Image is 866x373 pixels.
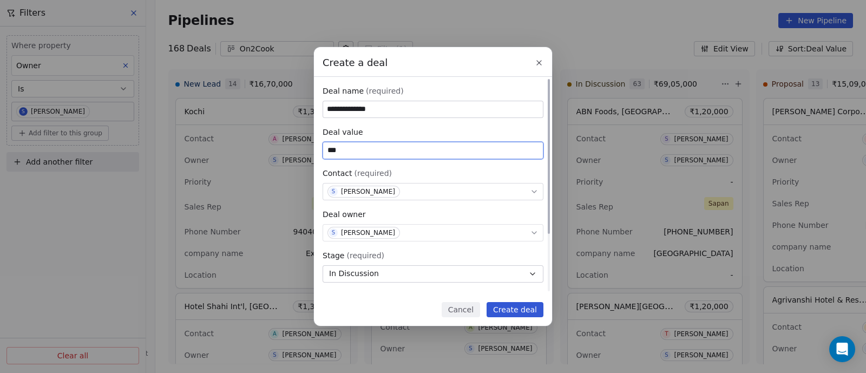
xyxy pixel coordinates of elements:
span: (required) [346,250,384,261]
div: S [332,187,335,196]
span: (required) [366,86,404,96]
div: S [332,228,335,237]
span: In Discussion [329,268,379,279]
span: Deal name [323,86,364,96]
span: Create a deal [323,56,388,70]
button: Create deal [487,302,543,317]
div: Expected close date [323,291,543,302]
button: Cancel [442,302,480,317]
span: (required) [354,168,392,179]
div: [PERSON_NAME] [341,229,395,237]
div: Deal value [323,127,543,138]
span: Stage [323,250,344,261]
div: Deal owner [323,209,543,220]
div: [PERSON_NAME] [341,188,395,195]
span: Contact [323,168,352,179]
